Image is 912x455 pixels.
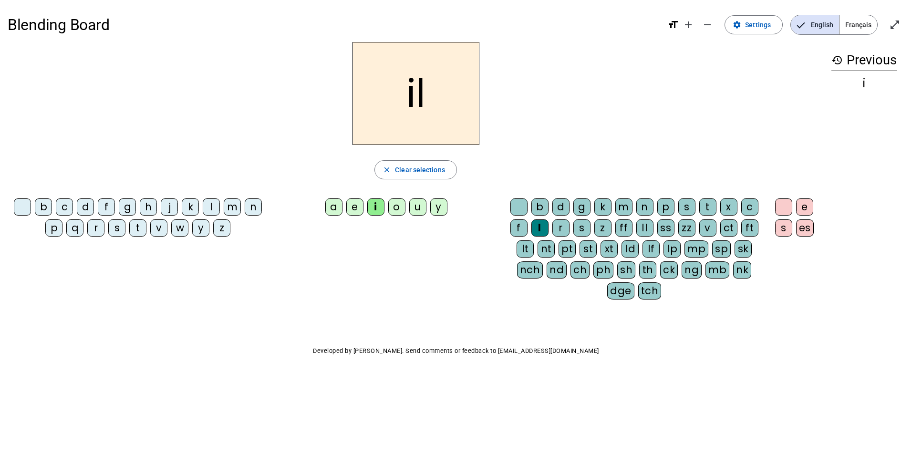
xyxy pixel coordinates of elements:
div: y [192,219,209,237]
div: j [161,198,178,216]
div: c [56,198,73,216]
div: f [510,219,528,237]
div: v [699,219,716,237]
div: m [224,198,241,216]
button: Increase font size [679,15,698,34]
div: r [552,219,570,237]
div: b [35,198,52,216]
div: u [409,198,426,216]
div: m [615,198,632,216]
div: c [741,198,758,216]
div: e [346,198,363,216]
div: ph [593,261,613,279]
mat-icon: history [831,54,843,66]
div: k [182,198,199,216]
div: z [594,219,611,237]
div: mp [684,240,708,258]
div: nk [733,261,751,279]
div: tch [638,282,662,300]
div: st [580,240,597,258]
mat-icon: remove [702,19,713,31]
mat-icon: close [383,165,391,174]
div: nt [538,240,555,258]
div: b [531,198,549,216]
div: x [720,198,737,216]
h1: Blending Board [8,10,660,40]
div: lf [643,240,660,258]
div: s [678,198,695,216]
div: d [552,198,570,216]
div: sh [617,261,635,279]
div: o [388,198,405,216]
div: mb [705,261,729,279]
div: s [775,219,792,237]
div: ff [615,219,632,237]
mat-icon: open_in_full [889,19,901,31]
div: nd [547,261,567,279]
h3: Previous [831,50,897,71]
div: i [831,78,897,89]
h2: il [352,42,479,145]
div: p [45,219,62,237]
div: sk [735,240,752,258]
div: l [203,198,220,216]
div: q [66,219,83,237]
mat-icon: format_size [667,19,679,31]
mat-button-toggle-group: Language selection [790,15,878,35]
div: ck [660,261,678,279]
div: t [129,219,146,237]
div: es [796,219,814,237]
span: English [791,15,839,34]
div: a [325,198,342,216]
div: ng [682,261,702,279]
div: i [367,198,384,216]
div: n [245,198,262,216]
div: r [87,219,104,237]
div: ss [657,219,674,237]
div: ft [741,219,758,237]
div: p [657,198,674,216]
div: g [119,198,136,216]
div: lt [517,240,534,258]
button: Enter full screen [885,15,904,34]
div: xt [601,240,618,258]
div: ll [636,219,653,237]
div: h [140,198,157,216]
div: nch [517,261,543,279]
button: Clear selections [374,160,457,179]
span: Clear selections [395,164,445,176]
div: s [108,219,125,237]
div: y [430,198,447,216]
div: k [594,198,611,216]
mat-icon: add [683,19,694,31]
div: n [636,198,653,216]
div: ld [622,240,639,258]
span: Français [839,15,877,34]
span: Settings [745,19,771,31]
button: Decrease font size [698,15,717,34]
p: Developed by [PERSON_NAME]. Send comments or feedback to [EMAIL_ADDRESS][DOMAIN_NAME] [8,345,904,357]
div: dge [607,282,634,300]
mat-icon: settings [733,21,741,29]
div: ch [570,261,590,279]
div: w [171,219,188,237]
button: Settings [725,15,783,34]
div: s [573,219,591,237]
div: t [699,198,716,216]
div: sp [712,240,731,258]
div: e [796,198,813,216]
div: f [98,198,115,216]
div: pt [559,240,576,258]
div: lp [663,240,681,258]
div: d [77,198,94,216]
div: z [213,219,230,237]
div: th [639,261,656,279]
div: v [150,219,167,237]
div: g [573,198,591,216]
div: l [531,219,549,237]
div: zz [678,219,695,237]
div: ct [720,219,737,237]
